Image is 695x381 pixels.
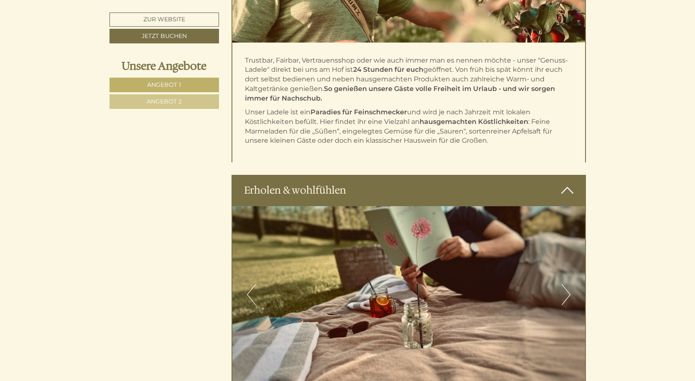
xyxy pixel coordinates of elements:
a: Zur Website [109,13,219,27]
strong: 24 Stunden für euch [353,66,423,73]
p: Trustbar, Fairbar, Vertrauensshop oder wie auch immer man es nennen möchte - unser "Genuss-Ladele... [245,56,573,103]
strong: hausgemachten Köstlichkeiten [420,118,528,126]
button: Previous [247,284,256,305]
p: Unser Ladele ist ein und wird je nach Jahrzeit mit lokalen Köstlichkeiten befüllt. Hier findet ih... [245,108,573,146]
span: Angebot 1 [147,81,181,88]
div: Unsere Angebote [109,58,219,73]
div: Erholen & wohlfühlen [232,175,586,206]
span: Angebot 2 [147,98,182,105]
strong: Paradies für Feinschmecker [311,108,407,116]
a: Jetzt buchen [109,29,219,43]
button: Next [562,284,570,305]
strong: So genießen unsere Gäste volle Freiheit im Urlaub - und wir sorgen immer für Nachschub. [245,85,555,102]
